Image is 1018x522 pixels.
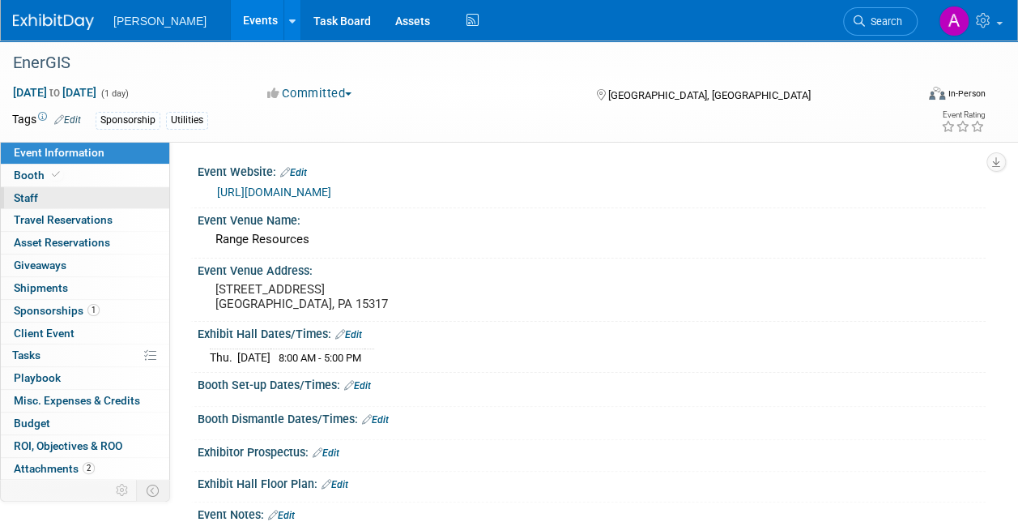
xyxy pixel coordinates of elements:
a: Attachments2 [1,458,169,480]
a: Giveaways [1,255,169,276]
a: Travel Reservations [1,209,169,231]
span: 8:00 AM - 5:00 PM [279,352,361,364]
pre: [STREET_ADDRESS] [GEOGRAPHIC_DATA], PA 15317 [215,282,508,311]
span: Misc. Expenses & Credits [14,394,140,407]
span: Booth [14,169,63,182]
a: Edit [313,447,339,459]
a: Edit [54,114,81,126]
span: Search [865,15,902,28]
a: Edit [322,479,348,490]
div: Event Rating [941,111,985,119]
div: Exhibitor Prospectus: [198,440,986,461]
span: Asset Reservations [14,236,110,249]
span: [GEOGRAPHIC_DATA], [GEOGRAPHIC_DATA] [608,89,811,101]
div: Utilities [166,112,208,129]
img: Amy Reese [939,6,969,36]
span: Playbook [14,371,61,384]
a: Misc. Expenses & Credits [1,390,169,412]
a: Booth [1,165,169,186]
span: Travel Reservations [14,213,113,226]
a: Client Event [1,323,169,344]
a: Sponsorships1 [1,300,169,322]
span: Sponsorships [14,304,100,317]
div: Event Venue Name: [198,208,986,229]
div: Exhibit Hall Dates/Times: [198,322,986,343]
div: Booth Set-up Dates/Times: [198,373,986,394]
div: Event Venue Address: [198,259,986,279]
td: Tags [12,111,81,130]
a: Asset Reservations [1,232,169,254]
a: Edit [280,167,307,178]
span: Shipments [14,281,68,294]
span: Staff [14,191,38,204]
span: Event Information [14,146,104,159]
td: Toggle Event Tabs [137,480,170,501]
a: [URL][DOMAIN_NAME] [217,186,331,199]
span: [PERSON_NAME] [113,15,207,28]
img: Format-Inperson.png [929,87,945,100]
span: Budget [14,417,50,430]
img: ExhibitDay [13,14,94,30]
span: Attachments [14,462,95,475]
div: Sponsorship [96,112,160,129]
td: Personalize Event Tab Strip [109,480,137,501]
span: 1 [87,304,100,316]
td: Thu. [210,349,237,366]
span: Tasks [12,349,40,362]
div: In-Person [948,88,986,100]
a: Playbook [1,367,169,389]
span: ROI, Objectives & ROO [14,439,122,452]
div: Range Resources [210,227,973,252]
a: Edit [268,510,295,521]
a: Budget [1,413,169,434]
span: Client Event [14,327,75,340]
a: Tasks [1,344,169,366]
span: [DATE] [DATE] [12,85,97,100]
div: Event Format [844,84,986,109]
a: Search [843,7,918,36]
a: Staff [1,187,169,209]
i: Booth reservation complete [52,170,60,179]
div: Exhibit Hall Floor Plan: [198,472,986,493]
a: Edit [344,380,371,391]
a: ROI, Objectives & ROO [1,435,169,457]
div: Event Website: [198,160,986,181]
a: Edit [362,414,389,426]
td: [DATE] [237,349,270,366]
span: 2 [83,462,95,474]
div: EnerGIS [7,49,902,78]
span: Giveaways [14,259,66,272]
a: Edit [335,329,362,340]
button: Committed [262,85,358,102]
div: Booth Dismantle Dates/Times: [198,407,986,428]
span: (1 day) [100,88,129,99]
span: to [47,86,62,99]
a: Event Information [1,142,169,164]
a: Shipments [1,277,169,299]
